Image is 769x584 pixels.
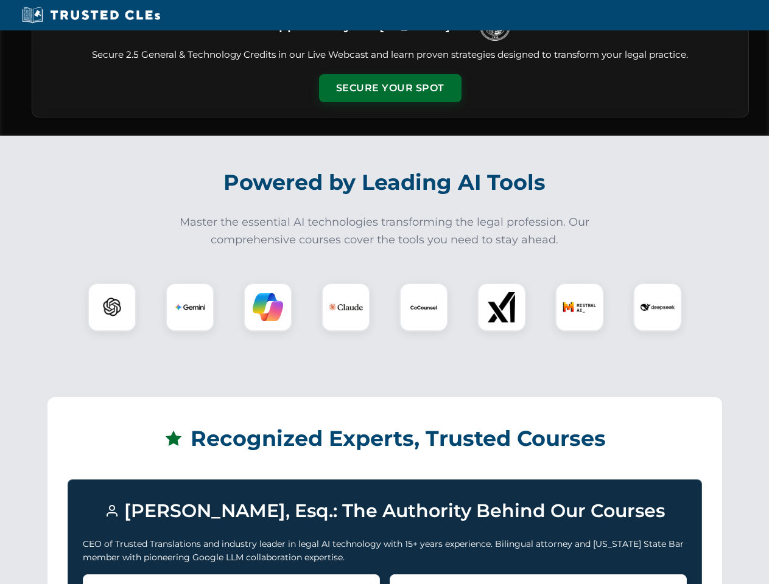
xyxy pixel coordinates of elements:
[83,495,687,527] h3: [PERSON_NAME], Esq.: The Authority Behind Our Courses
[399,283,448,332] div: CoCounsel
[68,417,702,460] h2: Recognized Experts, Trusted Courses
[244,283,292,332] div: Copilot
[477,283,526,332] div: xAI
[47,161,722,204] h2: Powered by Leading AI Tools
[18,6,164,24] img: Trusted CLEs
[555,283,604,332] div: Mistral AI
[83,537,687,565] p: CEO of Trusted Translations and industry leader in legal AI technology with 15+ years experience....
[409,292,439,322] img: CoCounsel Logo
[175,292,205,322] img: Gemini Logo
[329,290,363,324] img: Claude Logo
[94,290,130,325] img: ChatGPT Logo
[166,283,214,332] div: Gemini
[253,292,283,322] img: Copilot Logo
[172,214,598,249] p: Master the essential AI technologies transforming the legal profession. Our comprehensive courses...
[88,283,136,332] div: ChatGPT
[47,48,734,62] p: Secure 2.5 General & Technology Credits in our Live Webcast and learn proven strategies designed ...
[319,74,462,102] button: Secure Your Spot
[486,292,517,322] img: xAI Logo
[321,283,370,332] div: Claude
[633,283,682,332] div: DeepSeek
[641,290,675,324] img: DeepSeek Logo
[563,290,597,324] img: Mistral AI Logo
